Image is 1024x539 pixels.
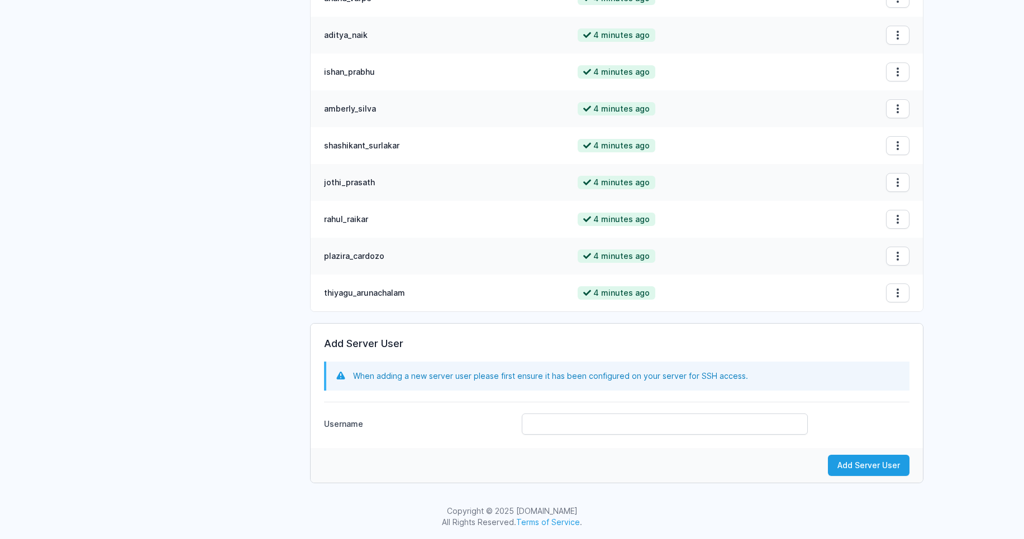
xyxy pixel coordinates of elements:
span: 4 minutes ago [578,249,655,263]
span: 4 minutes ago [578,139,655,152]
a: Terms of Service [516,517,580,527]
td: jothi_prasath [311,164,564,201]
label: Username [324,414,513,430]
p: When adding a new server user please first ensure it has been configured on your server for SSH a... [353,370,748,382]
span: 4 minutes ago [578,176,655,189]
td: shashikant_surlakar [311,127,564,164]
td: thiyagu_arunachalam [311,275,564,311]
button: Add Server User [828,455,909,476]
span: 4 minutes ago [578,102,655,116]
span: 4 minutes ago [578,213,655,226]
span: 4 minutes ago [578,65,655,79]
h3: Add Server User [324,337,909,350]
td: ishan_prabhu [311,54,564,90]
td: amberly_silva [311,90,564,127]
span: 4 minutes ago [578,28,655,42]
span: 4 minutes ago [578,286,655,300]
td: plazira_cardozo [311,238,564,275]
td: rahul_raikar [311,201,564,238]
td: aditya_naik [311,17,564,54]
